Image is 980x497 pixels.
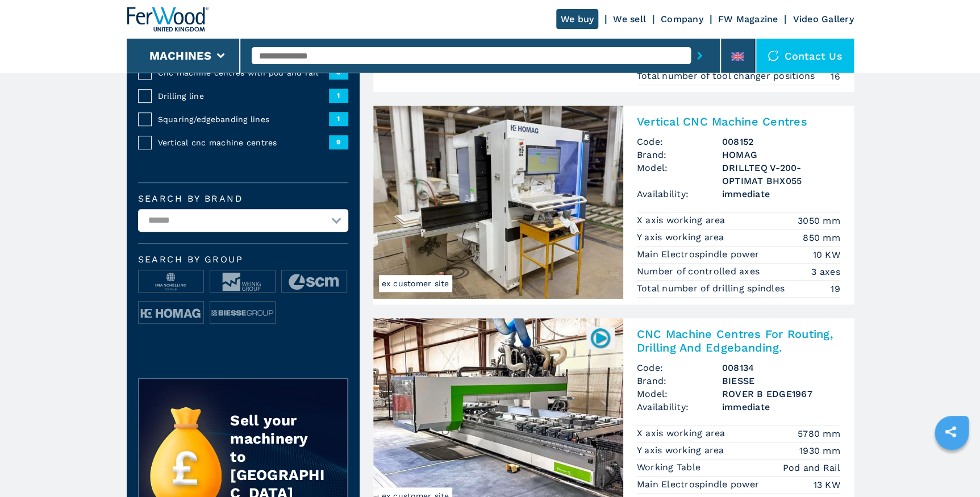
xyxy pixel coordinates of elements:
[637,282,788,295] p: Total number of drilling spindles
[722,161,840,187] h3: DRILLTEQ V-200-OPTIMAT BHX055
[722,387,840,400] h3: ROVER B EDGE1967
[637,387,722,400] span: Model:
[936,417,965,446] a: sharethis
[210,302,275,324] img: image
[637,478,762,491] p: Main Electrospindle power
[158,114,329,125] span: Squaring/edgebanding lines
[589,327,611,349] img: 008134
[329,112,348,126] span: 1
[812,248,840,261] em: 10 KW
[637,374,722,387] span: Brand:
[637,400,722,414] span: Availability:
[798,427,840,440] em: 5780 mm
[637,214,728,227] p: X axis working area
[637,427,728,440] p: X axis working area
[722,148,840,161] h3: HOMAG
[556,9,599,29] a: We buy
[637,231,727,244] p: Y axis working area
[722,400,840,414] span: immediate
[139,302,203,324] img: image
[329,135,348,149] span: 9
[637,161,722,187] span: Model:
[722,361,840,374] h3: 008134
[803,231,840,244] em: 850 mm
[637,115,840,128] h2: Vertical CNC Machine Centres
[637,461,704,474] p: Working Table
[127,7,208,32] img: Ferwood
[329,89,348,102] span: 1
[158,137,329,148] span: Vertical cnc machine centres
[722,374,840,387] h3: BIESSE
[722,135,840,148] h3: 008152
[691,43,708,69] button: submit-button
[210,270,275,293] img: image
[768,50,779,61] img: Contact us
[722,187,840,201] span: immediate
[831,70,840,83] em: 16
[799,444,840,457] em: 1930 mm
[637,187,722,201] span: Availability:
[718,14,778,24] a: FW Magazine
[139,270,203,293] img: image
[138,194,348,203] label: Search by brand
[811,265,840,278] em: 3 axes
[637,444,727,457] p: Y axis working area
[637,327,840,354] h2: CNC Machine Centres For Routing, Drilling And Edgebanding.
[373,106,623,299] img: Vertical CNC Machine Centres HOMAG DRILLTEQ V-200-OPTIMAT BHX055
[613,14,646,24] a: We sell
[637,70,818,82] p: Total number of tool changer positions
[793,14,853,24] a: Video Gallery
[798,214,840,227] em: 3050 mm
[756,39,854,73] div: Contact us
[637,248,762,261] p: Main Electrospindle power
[637,148,722,161] span: Brand:
[149,49,211,62] button: Machines
[158,90,329,102] span: Drilling line
[637,361,722,374] span: Code:
[138,255,348,264] span: Search by group
[783,461,840,474] em: Pod and Rail
[813,478,840,491] em: 13 KW
[282,270,347,293] img: image
[637,135,722,148] span: Code:
[373,106,854,304] a: Vertical CNC Machine Centres HOMAG DRILLTEQ V-200-OPTIMAT BHX055ex customer siteVertical CNC Mach...
[379,275,452,292] span: ex customer site
[831,282,840,295] em: 19
[932,446,971,488] iframe: Chat
[661,14,703,24] a: Company
[637,265,763,278] p: Number of controlled axes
